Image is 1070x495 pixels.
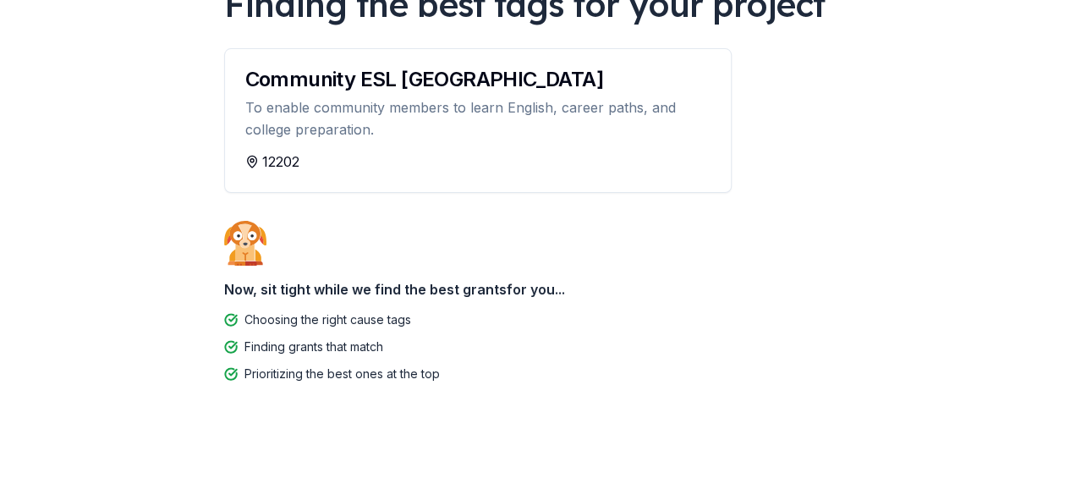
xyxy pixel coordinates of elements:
[244,364,440,384] div: Prioritizing the best ones at the top
[244,337,383,357] div: Finding grants that match
[224,220,266,266] img: Dog waiting patiently
[245,69,711,90] div: Community ESL [GEOGRAPHIC_DATA]
[245,151,711,172] div: 12202
[244,310,411,330] div: Choosing the right cause tags
[245,96,711,141] div: To enable community members to learn English, career paths, and college preparation.
[224,272,847,306] div: Now, sit tight while we find the best grants for you...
